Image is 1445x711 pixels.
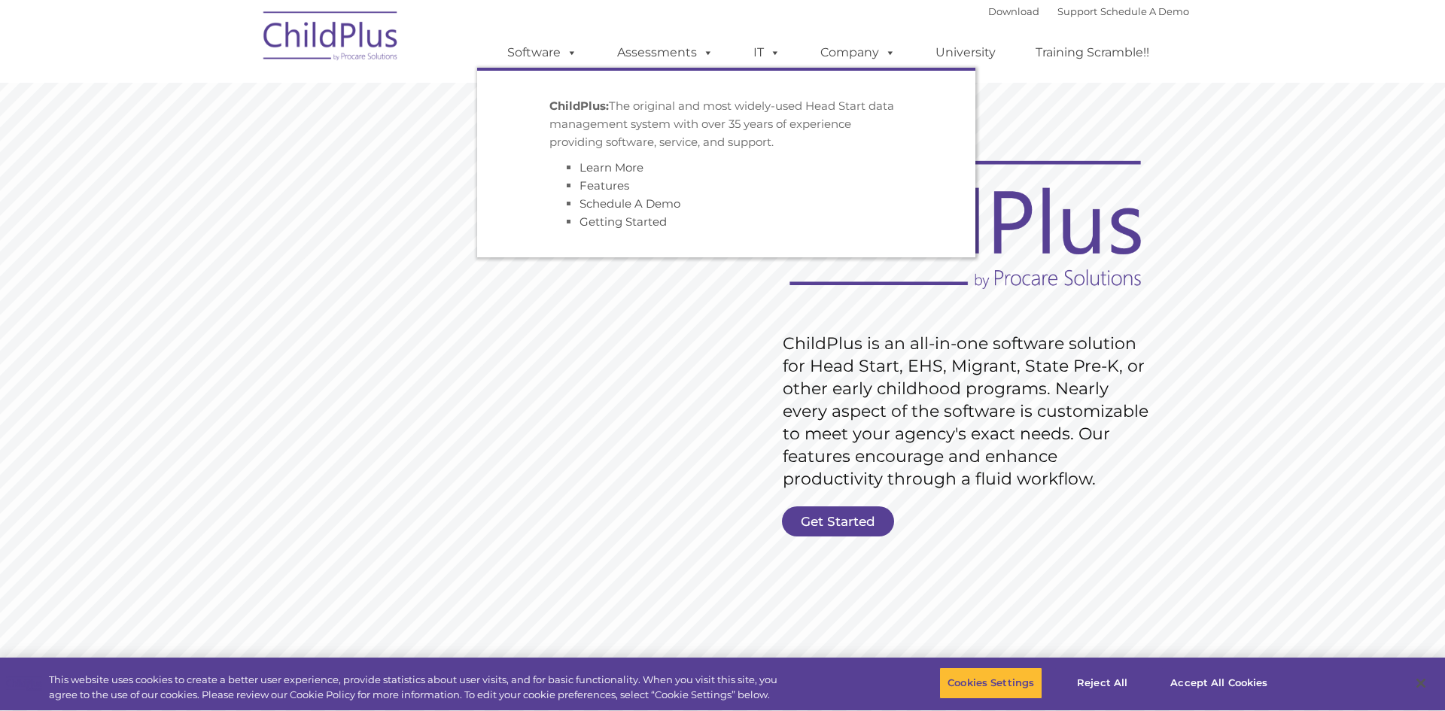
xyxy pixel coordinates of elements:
a: Assessments [602,38,729,68]
p: The original and most widely-used Head Start data management system with over 35 years of experie... [549,97,903,151]
a: Software [492,38,592,68]
button: Accept All Cookies [1162,667,1276,699]
a: Support [1057,5,1097,17]
button: Close [1404,667,1437,700]
strong: ChildPlus: [549,99,609,113]
a: Schedule A Demo [1100,5,1189,17]
a: Training Scramble!! [1021,38,1164,68]
div: This website uses cookies to create a better user experience, provide statistics about user visit... [49,673,795,702]
a: Learn More [580,160,643,175]
a: Company [805,38,911,68]
a: Features [580,178,629,193]
font: | [988,5,1189,17]
a: University [920,38,1011,68]
a: Download [988,5,1039,17]
rs-layer: ChildPlus is an all-in-one software solution for Head Start, EHS, Migrant, State Pre-K, or other ... [783,333,1156,491]
a: Getting Started [580,214,667,229]
a: Schedule A Demo [580,196,680,211]
a: IT [738,38,796,68]
button: Reject All [1055,667,1149,699]
a: Get Started [782,506,894,536]
img: ChildPlus by Procare Solutions [256,1,406,76]
button: Cookies Settings [939,667,1042,699]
